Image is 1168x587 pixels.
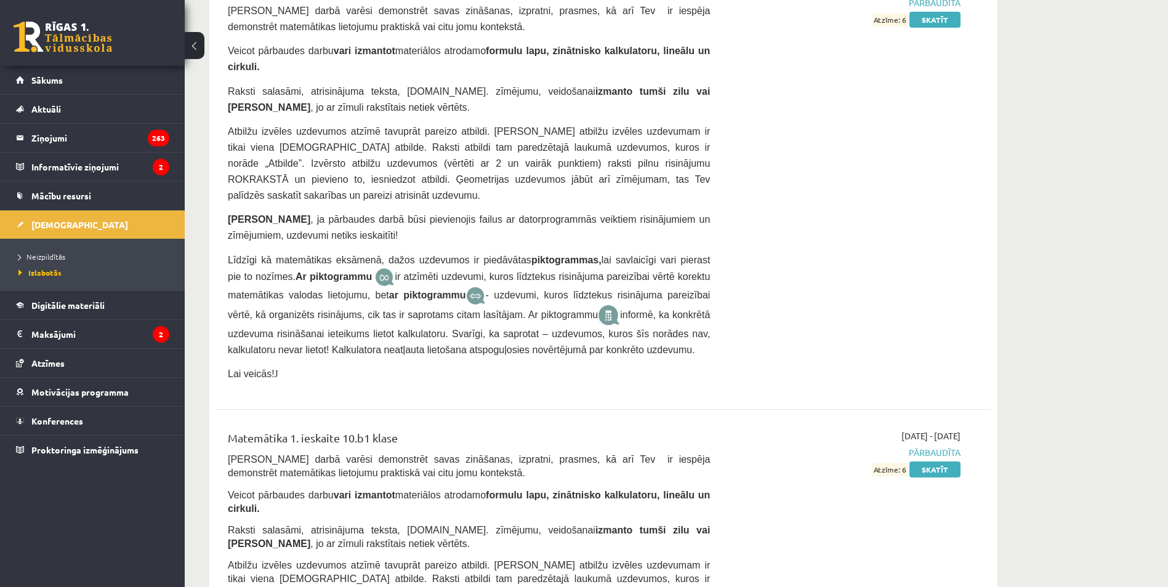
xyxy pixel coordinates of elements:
img: JfuEzvunn4EvwAAAAASUVORK5CYII= [375,268,395,287]
img: wKvN42sLe3LLwAAAABJRU5ErkJggg== [466,287,486,305]
span: Raksti salasāmi, atrisinājuma teksta, [DOMAIN_NAME]. zīmējumu, veidošanai , jo ar zīmuli rakstīta... [228,86,710,113]
b: Ar piktogrammu [296,271,372,282]
legend: Ziņojumi [31,124,169,152]
span: Neizpildītās [18,252,65,262]
b: izmanto [595,86,632,97]
span: Motivācijas programma [31,386,129,397]
a: Motivācijas programma [16,378,169,406]
span: Proktoringa izmēģinājums [31,444,139,455]
img: 9k= [598,305,620,325]
a: Digitālie materiāli [16,291,169,319]
b: vari izmantot [334,490,395,500]
a: [DEMOGRAPHIC_DATA] [16,210,169,239]
a: Skatīt [909,461,961,477]
legend: Maksājumi [31,320,169,348]
span: Atbilžu izvēles uzdevumos atzīmē tavuprāt pareizo atbildi. [PERSON_NAME] atbilžu izvēles uzdevuma... [228,126,710,201]
i: 263 [148,130,169,146]
span: [PERSON_NAME] darbā varēsi demonstrēt savas zināšanas, izpratni, prasmes, kā arī Tev ir iespēja d... [228,454,710,478]
span: Konferences [31,415,83,426]
span: Atzīme: 6 [872,14,908,26]
a: Sākums [16,66,169,94]
span: [PERSON_NAME] [228,214,310,225]
span: Raksti salasāmi, atrisinājuma teksta, [DOMAIN_NAME]. zīmējumu, veidošanai , jo ar zīmuli rakstīta... [228,525,710,549]
a: Skatīt [909,12,961,28]
b: piktogrammas, [531,255,602,265]
span: Lai veicās! [228,369,275,379]
span: [DATE] - [DATE] [901,429,961,442]
a: Aktuāli [16,95,169,123]
a: Neizpildītās [18,251,172,262]
span: Līdzīgi kā matemātikas eksāmenā, dažos uzdevumos ir piedāvātas lai savlaicīgi vari pierast pie to... [228,255,710,355]
a: Mācību resursi [16,182,169,210]
b: izmanto [595,525,632,535]
span: J [275,369,278,379]
i: 2 [153,326,169,343]
a: Rīgas 1. Tālmācības vidusskola [14,22,112,52]
i: 2 [153,159,169,175]
a: Proktoringa izmēģinājums [16,436,169,464]
span: , ja pārbaudes darbā būsi pievienojis failus ar datorprogrammās veiktiem risinājumiem un zīmējumi... [228,214,710,241]
span: Sākums [31,74,63,86]
span: Veicot pārbaudes darbu materiālos atrodamo [228,46,710,72]
span: Atzīme: 6 [872,463,908,476]
span: [DEMOGRAPHIC_DATA] [31,219,128,230]
b: ar piktogrammu [389,290,466,300]
a: Atzīmes [16,349,169,377]
a: Konferences [16,407,169,435]
span: Veicot pārbaudes darbu materiālos atrodamo [228,490,710,514]
span: Aktuāli [31,103,61,114]
a: Maksājumi2 [16,320,169,348]
span: [PERSON_NAME] darbā varēsi demonstrēt savas zināšanas, izpratni, prasmes, kā arī Tev ir iespēja d... [228,6,710,32]
a: Informatīvie ziņojumi2 [16,153,169,181]
span: Mācību resursi [31,190,91,201]
span: Atzīmes [31,357,65,369]
span: Digitālie materiāli [31,300,105,311]
a: Izlabotās [18,267,172,278]
span: Pārbaudīta [728,446,961,459]
legend: Informatīvie ziņojumi [31,153,169,181]
span: Izlabotās [18,268,62,278]
b: formulu lapu, zinātnisko kalkulatoru, lineālu un cirkuli. [228,490,710,514]
b: tumši zilu vai [PERSON_NAME] [228,86,710,113]
b: vari izmantot [334,46,395,56]
a: Ziņojumi263 [16,124,169,152]
div: Matemātika 1. ieskaite 10.b1 klase [228,429,710,452]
